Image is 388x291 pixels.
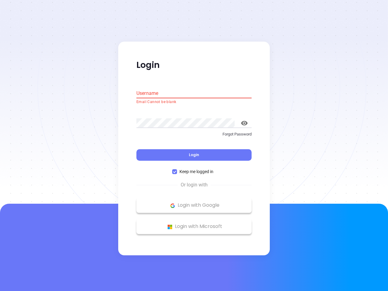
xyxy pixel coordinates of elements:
a: Forgot Password [136,131,252,142]
p: Login [136,60,252,71]
span: Keep me logged in [177,169,216,175]
p: Email Cannot be blank [136,99,252,105]
img: Google Logo [169,202,176,209]
img: Microsoft Logo [166,223,174,231]
p: Login with Google [139,201,249,210]
span: Or login with [178,182,211,189]
button: Login [136,149,252,161]
button: Google Logo Login with Google [136,198,252,213]
span: Login [189,152,199,158]
p: Forgot Password [136,131,252,137]
button: Microsoft Logo Login with Microsoft [136,219,252,234]
p: Login with Microsoft [139,222,249,231]
button: toggle password visibility [237,116,252,130]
